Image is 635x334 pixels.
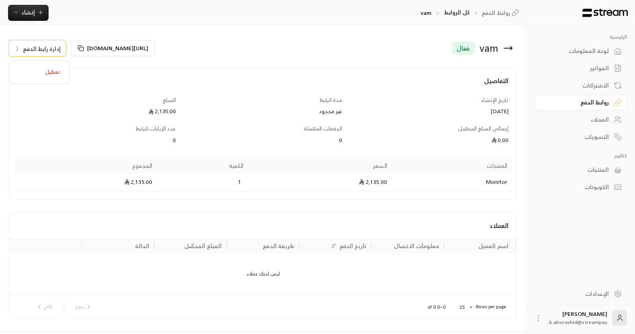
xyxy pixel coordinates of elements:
span: إنشاء [22,7,35,17]
div: vam [480,42,498,55]
h4: العملاء [17,221,508,230]
div: ليس لديك عملاء. [9,253,517,295]
button: إنشاء [8,5,49,21]
h4: التفاصيل [17,76,508,94]
div: الاشتراكات [544,81,609,90]
div: 0.00 [350,136,508,144]
button: [URL][DOMAIN_NAME] [71,40,155,56]
div: الكوبونات [544,183,609,191]
span: عدد الزيارات للرابط [135,124,176,133]
span: k.aborashid@streampay... [547,318,607,326]
div: 2,135.00 [17,107,176,115]
a: كل الروابط [443,7,469,17]
div: التسويات [544,133,609,141]
div: روابط الدفع [544,98,609,106]
a: الكوبونات [534,179,627,195]
th: الكمية [157,159,248,173]
div: [PERSON_NAME] [547,310,607,326]
a: الاشتراكات [534,77,627,93]
div: اسم العميل [478,241,508,251]
div: 0 [184,136,342,144]
td: 2,135.00 [248,173,392,191]
button: إدارة رابط الدفع [9,41,65,57]
a: المنتجات [534,162,627,178]
div: الفواتير [544,64,609,72]
div: الحالة [135,241,149,251]
a: تعطيل [14,65,64,79]
p: الرئيسية [534,34,627,40]
div: تاريخ الدفع [339,241,367,251]
div: 0 [17,136,176,144]
span: إجمالي المبلغ المحصّل [458,124,508,133]
span: [URL][DOMAIN_NAME] [87,44,148,52]
a: الإعدادات [534,286,627,301]
div: غير محدود [184,107,342,115]
span: إدارة رابط الدفع [23,44,61,54]
p: vam [421,9,431,17]
span: تاريخ الإنشاء [481,96,508,105]
p: Rows per page: [475,303,506,310]
a: التسويات [534,129,627,145]
div: [DATE] [350,107,508,115]
th: المنتجات [392,159,512,173]
td: Monitor [392,173,512,191]
td: 2,135.00 [14,173,157,191]
a: لوحة المعلومات [534,43,627,59]
div: العملاء [544,116,609,124]
a: روابط الدفع [534,95,627,110]
a: روابط الدفع [482,9,522,17]
span: مدة الرابط [319,96,342,105]
table: Products [14,159,512,191]
div: المبلغ المحصّل [184,241,222,251]
th: المجموع [14,159,157,173]
div: 25 [455,302,475,312]
div: الإعدادات [544,290,609,298]
th: السعر [248,159,392,173]
p: كتالوج [534,153,627,159]
div: معلومات الاتصال [394,241,439,251]
a: العملاء [534,112,627,128]
div: المنتجات [544,166,609,174]
nav: breadcrumb [421,8,522,17]
span: 1 [235,178,243,186]
button: Sort [329,241,339,251]
span: تعطيل [45,69,60,75]
span: فعال [457,43,470,53]
a: الفواتير [534,61,627,76]
div: طريقة الدفع [263,241,294,251]
span: المبلغ [163,96,176,105]
div: لوحة المعلومات [544,47,609,55]
span: الدفعات المكتملة [304,124,342,133]
img: Logo [582,8,629,17]
p: 0–0 of 0 [428,304,446,310]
